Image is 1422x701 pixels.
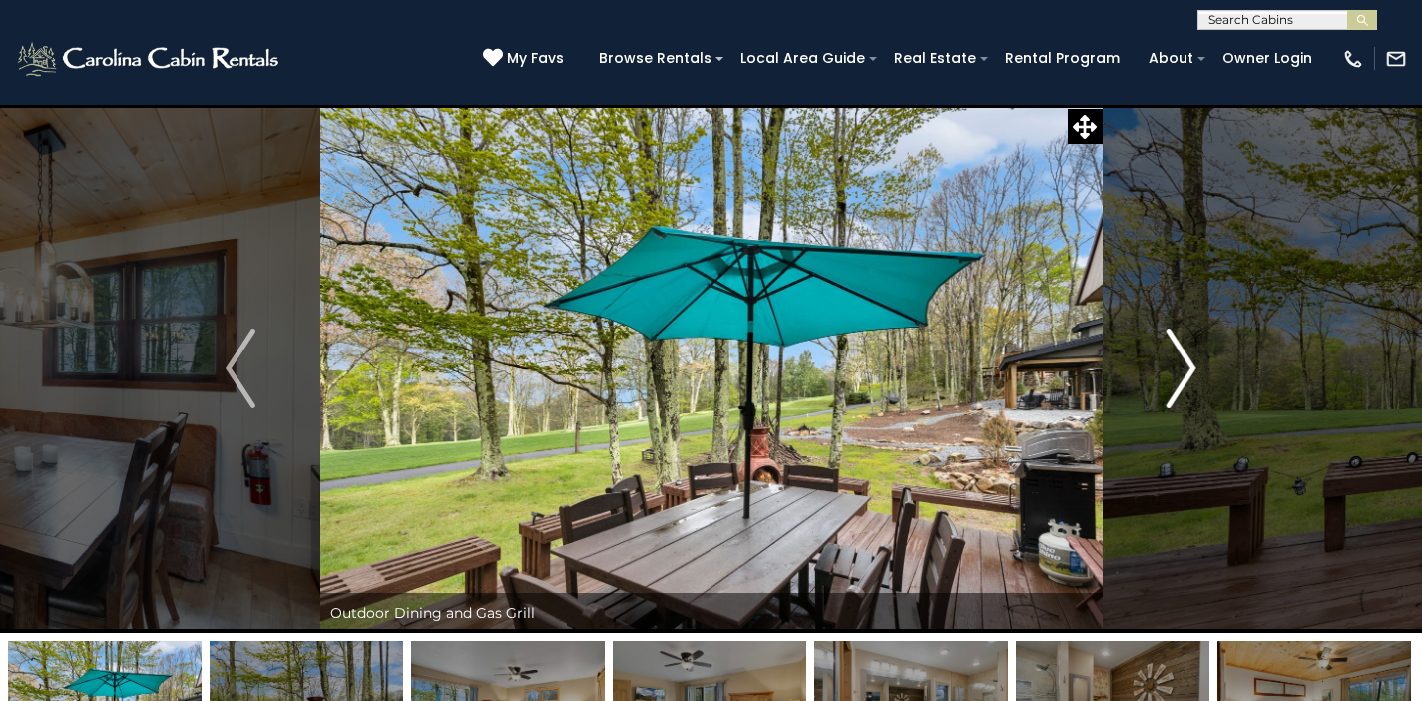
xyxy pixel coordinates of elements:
button: Previous [162,104,320,633]
a: Real Estate [884,43,986,74]
a: About [1139,43,1203,74]
button: Next [1102,104,1260,633]
img: White-1-2.png [15,39,284,79]
img: phone-regular-white.png [1342,48,1364,70]
a: Owner Login [1212,43,1322,74]
img: arrow [1167,329,1196,408]
a: Browse Rentals [589,43,721,74]
a: My Favs [483,48,569,70]
div: Outdoor Dining and Gas Grill [320,593,1103,633]
a: Local Area Guide [730,43,875,74]
span: My Favs [507,48,564,69]
img: arrow [226,329,255,408]
a: Rental Program [995,43,1130,74]
img: mail-regular-white.png [1385,48,1407,70]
